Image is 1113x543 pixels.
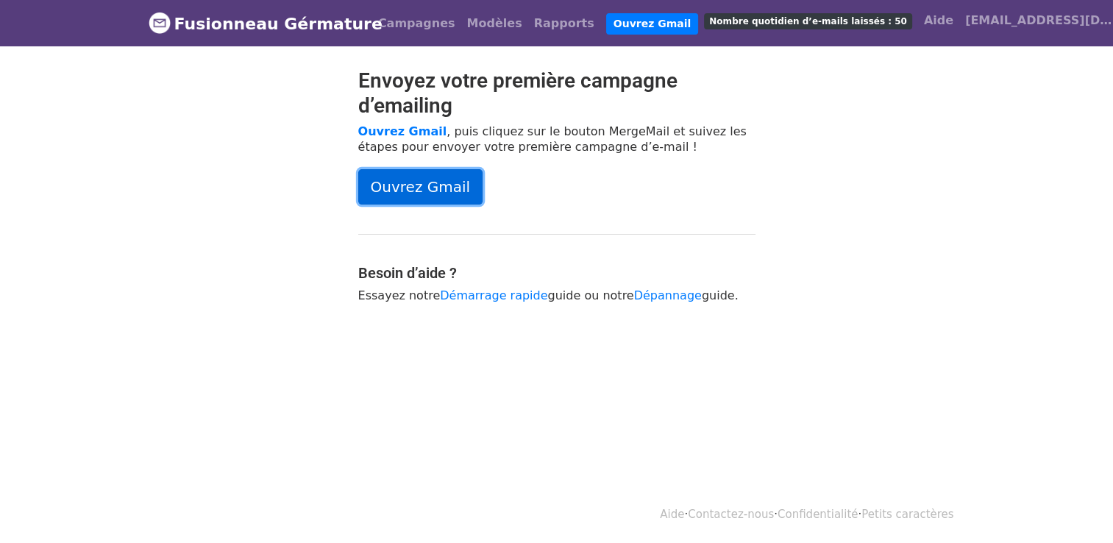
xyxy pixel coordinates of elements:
a: Dépannage [634,288,702,302]
font: Fusionneau Gérmature [174,15,383,33]
font: , puis cliquez sur le bouton MergeMail et suivez les étapes pour envoyer votre première campagne ... [358,124,747,154]
a: Modèles [461,9,528,38]
a: Aide [660,508,684,521]
div: Widget de chat [1039,472,1113,543]
iframe: Chat Widget [1039,472,1113,543]
span: Nombre quotidien d’e-mails laissés : 50 [704,13,912,29]
h4: Besoin d’aide ? [358,264,755,282]
span: [EMAIL_ADDRESS][DOMAIN_NAME] [965,12,1112,29]
font: · · · [660,508,953,521]
img: Logo de MergeMail [149,12,171,34]
h2: Envoyez votre première campagne d’emailing [358,68,755,118]
a: Petits caractères [861,508,953,521]
a: Nombre quotidien d’e-mails laissés : 50 [698,6,918,35]
a: Ouvrez Gmail [606,13,699,35]
font: guide ou notre [547,288,633,302]
a: Aide [918,6,959,35]
a: Confidentialité [778,508,858,521]
font: guide. [702,288,739,302]
a: Ouvrez Gmail [358,124,447,138]
font: Essayez notre [358,288,441,302]
a: Fusionneau Gérmature [149,8,360,39]
a: Démarrage rapide [440,288,547,302]
a: Contactez-nous [688,508,774,521]
a: Ouvrez Gmail [358,169,483,205]
a: Campagnes [372,9,461,38]
a: Rapports [528,9,600,38]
